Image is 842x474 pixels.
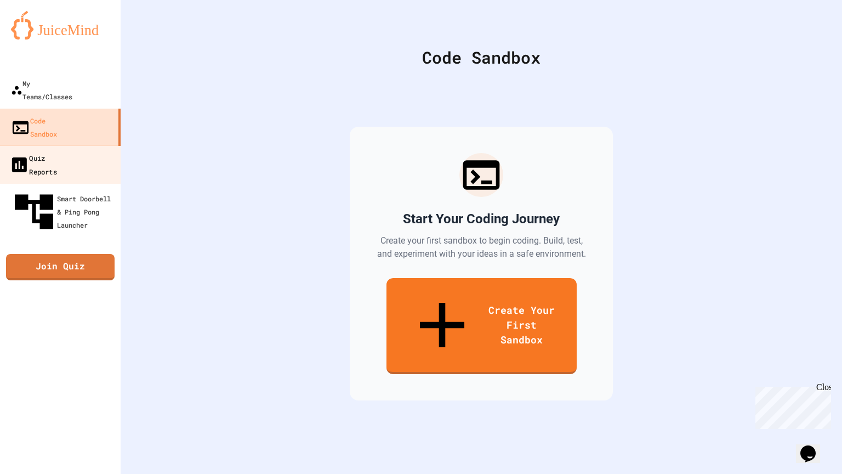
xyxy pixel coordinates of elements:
div: Code Sandbox [148,45,815,70]
a: Create Your First Sandbox [386,278,577,374]
h2: Start Your Coding Journey [403,210,560,228]
div: Chat with us now!Close [4,4,76,70]
img: logo-orange.svg [11,11,110,39]
iframe: chat widget [796,430,831,463]
div: Quiz Reports [9,151,57,178]
div: My Teams/Classes [11,77,72,103]
div: Code Sandbox [11,114,57,140]
p: Create your first sandbox to begin coding. Build, test, and experiment with your ideas in a safe ... [376,234,587,261]
div: Smart Doorbell & Ping Pong Launcher [11,189,116,235]
a: Join Quiz [6,254,115,280]
iframe: chat widget [751,382,831,429]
